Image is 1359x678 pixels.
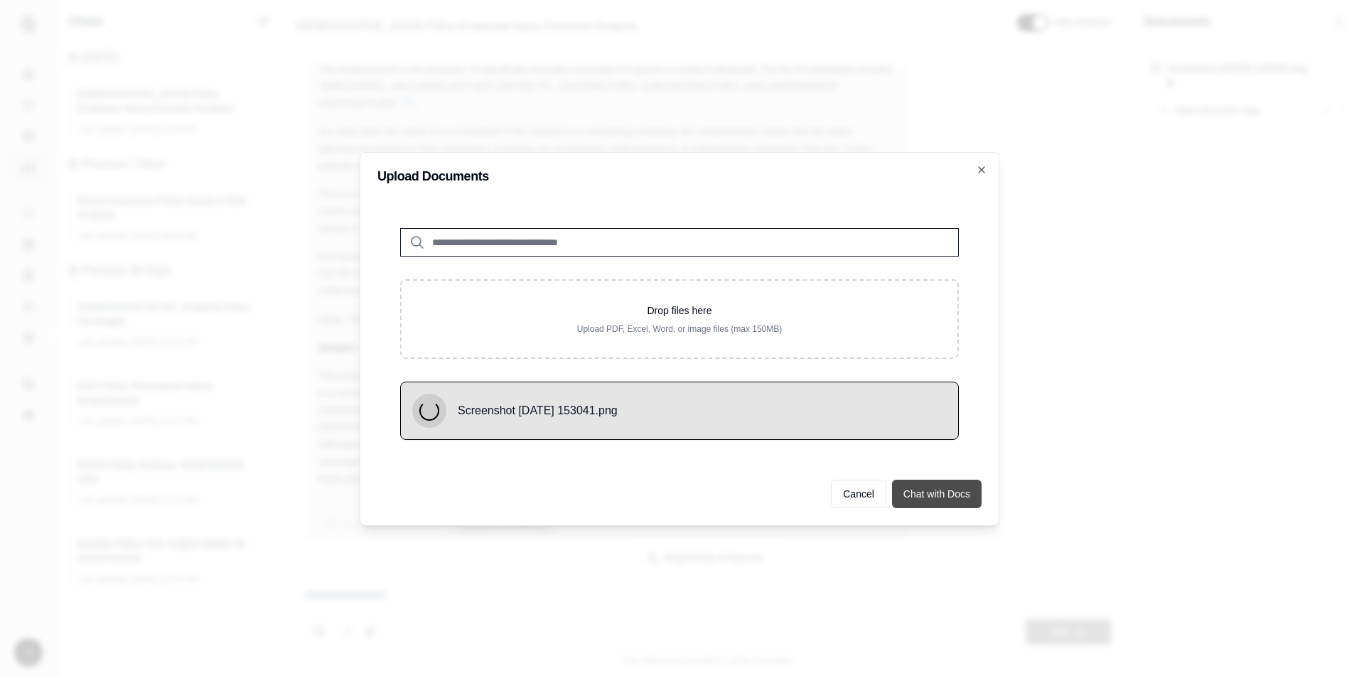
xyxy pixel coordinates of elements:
button: Chat with Docs [892,480,982,508]
span: Screenshot [DATE] 153041.png [458,402,618,419]
button: Cancel [831,480,886,508]
h2: Upload Documents [377,170,982,183]
p: Drop files here [424,303,935,318]
p: Upload PDF, Excel, Word, or image files (max 150MB) [424,323,935,335]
